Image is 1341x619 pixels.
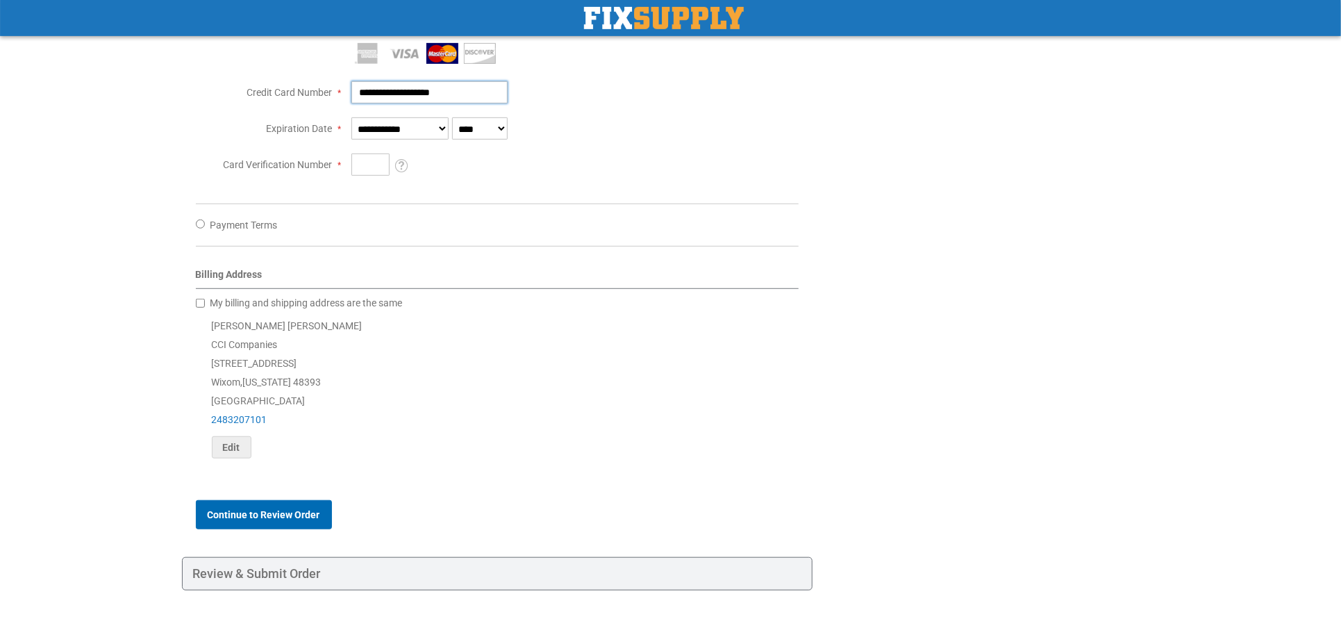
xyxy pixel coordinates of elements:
span: Expiration Date [266,123,332,134]
span: Edit [223,442,240,453]
span: Payment Terms [210,220,278,231]
span: Card Verification Number [223,159,332,170]
img: Visa [389,43,421,64]
span: Credit Card Number [247,87,332,98]
div: [PERSON_NAME] [PERSON_NAME] CCI Companies [STREET_ADDRESS] Wixom , 48393 [GEOGRAPHIC_DATA] [196,317,799,459]
div: Billing Address [196,267,799,289]
a: 2483207101 [212,414,267,425]
a: store logo [584,7,744,29]
img: American Express [351,43,383,64]
div: Review & Submit Order [182,557,813,591]
span: My billing and shipping address are the same [210,297,403,308]
span: [US_STATE] [243,377,292,388]
button: Edit [212,436,251,459]
button: Continue to Review Order [196,500,332,529]
img: MasterCard [426,43,458,64]
span: Continue to Review Order [208,509,320,520]
img: Fix Industrial Supply [584,7,744,29]
img: Discover [464,43,496,64]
